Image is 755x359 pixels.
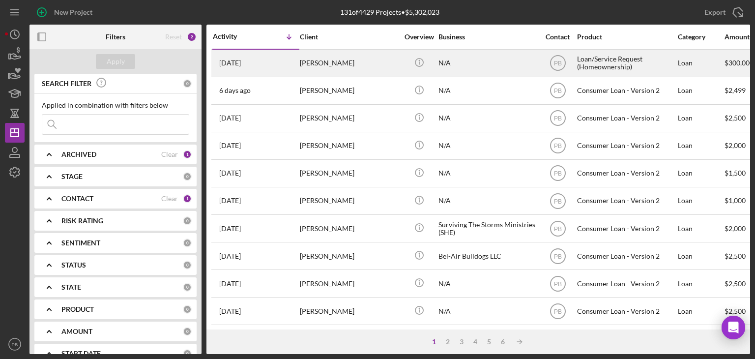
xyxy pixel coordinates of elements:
div: [PERSON_NAME] [300,133,398,159]
b: STAGE [61,173,83,180]
div: 131 of 4429 Projects • $5,302,023 [340,8,439,16]
div: Loan [678,298,724,324]
button: Export [695,2,750,22]
text: PB [553,143,561,150]
b: PRODUCT [61,305,94,313]
div: Consumer Loan - Version 2 [577,215,675,241]
div: Loan [678,105,724,131]
div: Bel-Air Bulldogs LLC [438,243,537,269]
div: Consumer Loan - Version 2 [577,270,675,297]
div: Loan [678,188,724,214]
text: PB [553,308,561,315]
b: ARCHIVED [61,150,96,158]
text: PB [553,225,561,232]
div: 6 [496,338,510,346]
div: Open Intercom Messenger [722,316,745,339]
div: Loan [678,78,724,104]
div: [PERSON_NAME] [300,50,398,76]
div: Client [300,33,398,41]
time: 2025-07-14 23:01 [219,225,241,233]
b: AMOUNT [61,328,92,335]
time: 2025-07-03 03:28 [219,280,241,288]
text: PB [553,60,561,67]
div: 2 [441,338,455,346]
text: PB [553,198,561,205]
div: Loan [678,326,724,352]
div: Applied in combination with filters below [42,101,189,109]
div: N/A [438,78,537,104]
div: N/A [438,188,537,214]
div: [PERSON_NAME] [300,326,398,352]
div: N/A [438,270,537,297]
div: Consumer Loan - Version 2 [577,160,675,186]
div: 5 [482,338,496,346]
div: Product [577,33,675,41]
div: Loan [678,133,724,159]
b: SEARCH FILTER [42,80,91,88]
div: Consumer Loan - Version 2 [577,133,675,159]
div: 0 [183,283,192,292]
div: Category [678,33,724,41]
time: 2025-08-18 11:39 [219,59,241,67]
div: 4 [468,338,482,346]
div: 0 [183,172,192,181]
b: SENTIMENT [61,239,100,247]
div: Loan [678,50,724,76]
text: PB [553,88,561,94]
div: Loan [678,243,724,269]
time: 2025-08-08 02:23 [219,142,241,150]
div: Cross cleaning [438,326,537,352]
div: Consumer Loan - Version 2 [577,326,675,352]
div: Clear [161,150,178,158]
div: Activity [213,32,256,40]
div: Consumer Loan - Version 2 [577,188,675,214]
text: PB [553,253,561,260]
div: [PERSON_NAME] [300,78,398,104]
div: Consumer Loan - Version 2 [577,78,675,104]
b: CONTACT [61,195,93,203]
button: PB [5,334,25,354]
div: 0 [183,216,192,225]
time: 2025-08-01 19:47 [219,197,241,205]
div: N/A [438,298,537,324]
div: 0 [183,261,192,269]
b: START DATE [61,350,101,358]
div: Business [438,33,537,41]
div: Clear [161,195,178,203]
time: 2025-08-16 03:41 [219,87,251,94]
div: Loan [678,270,724,297]
div: 0 [183,79,192,88]
div: Loan [678,215,724,241]
div: 0 [183,239,192,247]
div: Apply [107,54,125,69]
time: 2025-07-11 19:00 [219,252,241,260]
div: Loan [678,160,724,186]
div: [PERSON_NAME] [300,298,398,324]
div: Reset [165,33,182,41]
div: 1 [183,194,192,203]
div: Surviving The Storms Ministries (SHE) [438,215,537,241]
div: 2 [187,32,197,42]
div: 0 [183,349,192,358]
time: 2025-08-15 12:23 [219,114,241,122]
div: Consumer Loan - Version 2 [577,298,675,324]
div: Overview [401,33,437,41]
time: 2025-06-25 22:28 [219,307,241,315]
div: Loan/Service Request (Homeownership) [577,50,675,76]
text: PB [553,170,561,177]
div: 1 [183,150,192,159]
div: Consumer Loan - Version 2 [577,105,675,131]
div: [PERSON_NAME] [300,160,398,186]
b: Filters [106,33,125,41]
div: 3 [455,338,468,346]
text: PB [12,342,18,347]
div: N/A [438,50,537,76]
div: [PERSON_NAME] [300,105,398,131]
div: [PERSON_NAME] [300,270,398,297]
text: PB [553,115,561,122]
div: N/A [438,133,537,159]
button: Apply [96,54,135,69]
b: STATUS [61,261,86,269]
b: STATE [61,283,81,291]
div: [PERSON_NAME] [300,215,398,241]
